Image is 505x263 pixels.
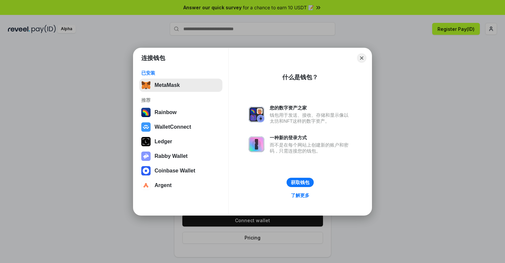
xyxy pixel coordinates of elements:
img: svg+xml,%3Csvg%20width%3D%2228%22%20height%3D%2228%22%20viewBox%3D%220%200%2028%2028%22%20fill%3D... [141,181,151,190]
div: Ledger [155,139,172,145]
div: MetaMask [155,82,180,88]
button: Coinbase Wallet [139,164,222,177]
div: 已安装 [141,70,220,76]
button: Rainbow [139,106,222,119]
button: Close [357,53,366,63]
img: svg+xml,%3Csvg%20width%3D%2228%22%20height%3D%2228%22%20viewBox%3D%220%200%2028%2028%22%20fill%3D... [141,166,151,175]
img: svg+xml,%3Csvg%20xmlns%3D%22http%3A%2F%2Fwww.w3.org%2F2000%2Fsvg%22%20fill%3D%22none%22%20viewBox... [141,152,151,161]
button: Ledger [139,135,222,148]
div: WalletConnect [155,124,191,130]
button: 获取钱包 [287,178,314,187]
img: svg+xml,%3Csvg%20fill%3D%22none%22%20height%3D%2233%22%20viewBox%3D%220%200%2035%2033%22%20width%... [141,81,151,90]
img: svg+xml,%3Csvg%20width%3D%2228%22%20height%3D%2228%22%20viewBox%3D%220%200%2028%2028%22%20fill%3D... [141,122,151,132]
img: svg+xml,%3Csvg%20xmlns%3D%22http%3A%2F%2Fwww.w3.org%2F2000%2Fsvg%22%20width%3D%2228%22%20height%3... [141,137,151,146]
button: Rabby Wallet [139,150,222,163]
div: 什么是钱包？ [282,73,318,81]
div: 了解更多 [291,192,309,198]
a: 了解更多 [287,191,313,200]
div: Coinbase Wallet [155,168,195,174]
div: 获取钱包 [291,179,309,185]
div: 钱包用于发送、接收、存储和显示像以太坊和NFT这样的数字资产。 [270,112,352,124]
div: Rabby Wallet [155,153,188,159]
img: svg+xml,%3Csvg%20width%3D%22120%22%20height%3D%22120%22%20viewBox%3D%220%200%20120%20120%22%20fil... [141,108,151,117]
h1: 连接钱包 [141,54,165,62]
button: WalletConnect [139,120,222,134]
div: Rainbow [155,109,177,115]
div: Argent [155,182,172,188]
div: 而不是在每个网站上创建新的账户和密码，只需连接您的钱包。 [270,142,352,154]
img: svg+xml,%3Csvg%20xmlns%3D%22http%3A%2F%2Fwww.w3.org%2F2000%2Fsvg%22%20fill%3D%22none%22%20viewBox... [249,106,264,122]
button: MetaMask [139,79,222,92]
button: Argent [139,179,222,192]
img: svg+xml,%3Csvg%20xmlns%3D%22http%3A%2F%2Fwww.w3.org%2F2000%2Fsvg%22%20fill%3D%22none%22%20viewBox... [249,136,264,152]
div: 您的数字资产之家 [270,105,352,111]
div: 一种新的登录方式 [270,135,352,141]
div: 推荐 [141,97,220,103]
